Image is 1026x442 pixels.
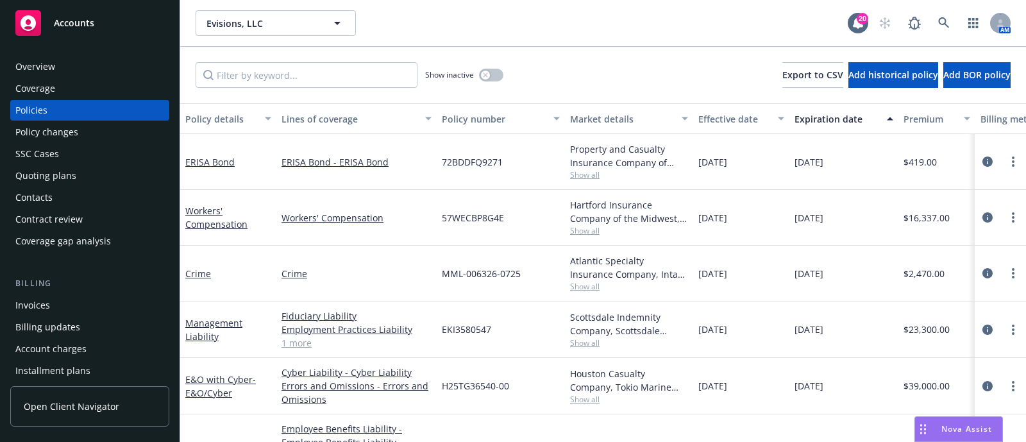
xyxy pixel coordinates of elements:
[442,155,503,169] span: 72BDDFQ9271
[872,10,898,36] a: Start snowing
[943,62,1011,88] button: Add BOR policy
[914,416,1003,442] button: Nova Assist
[10,166,169,186] a: Quoting plans
[185,112,257,126] div: Policy details
[10,277,169,290] div: Billing
[904,112,956,126] div: Premium
[425,69,474,80] span: Show inactive
[10,122,169,142] a: Policy changes
[782,69,843,81] span: Export to CSV
[980,266,995,281] a: circleInformation
[1005,210,1021,225] a: more
[795,379,823,393] span: [DATE]
[442,112,546,126] div: Policy number
[15,339,87,359] div: Account charges
[10,100,169,121] a: Policies
[196,62,417,88] input: Filter by keyword...
[282,336,432,350] a: 1 more
[570,142,688,169] div: Property and Casualty Insurance Company of [GEOGRAPHIC_DATA], Hartford Insurance Group
[10,317,169,337] a: Billing updates
[10,361,169,381] a: Installment plans
[185,373,256,399] span: - E&O/Cyber
[698,267,727,280] span: [DATE]
[789,103,898,134] button: Expiration date
[1005,154,1021,169] a: more
[570,337,688,348] span: Show all
[282,309,432,323] a: Fiduciary Liability
[795,112,879,126] div: Expiration date
[185,156,235,168] a: ERISA Bond
[915,417,931,441] div: Drag to move
[904,211,950,225] span: $16,337.00
[980,154,995,169] a: circleInformation
[570,254,688,281] div: Atlantic Specialty Insurance Company, Intact Insurance
[185,205,248,230] a: Workers' Compensation
[941,423,992,434] span: Nova Assist
[931,10,957,36] a: Search
[185,373,256,399] a: E&O with Cyber
[570,394,688,405] span: Show all
[282,323,432,336] a: Employment Practices Liability
[10,187,169,208] a: Contacts
[698,112,770,126] div: Effective date
[904,323,950,336] span: $23,300.00
[15,166,76,186] div: Quoting plans
[570,225,688,236] span: Show all
[570,367,688,394] div: Houston Casualty Company, Tokio Marine HCC, CRC Group
[943,69,1011,81] span: Add BOR policy
[442,379,509,393] span: H25TG36540-00
[185,317,242,343] a: Management Liability
[15,361,90,381] div: Installment plans
[698,323,727,336] span: [DATE]
[282,112,417,126] div: Lines of coverage
[282,155,432,169] a: ERISA Bond - ERISA Bond
[54,18,94,28] span: Accounts
[1005,322,1021,337] a: more
[570,112,674,126] div: Market details
[15,295,50,316] div: Invoices
[10,144,169,164] a: SSC Cases
[15,231,111,251] div: Coverage gap analysis
[15,209,83,230] div: Contract review
[1005,266,1021,281] a: more
[570,169,688,180] span: Show all
[15,56,55,77] div: Overview
[437,103,565,134] button: Policy number
[1005,378,1021,394] a: more
[782,62,843,88] button: Export to CSV
[570,281,688,292] span: Show all
[282,379,432,406] a: Errors and Omissions - Errors and Omissions
[961,10,986,36] a: Switch app
[10,295,169,316] a: Invoices
[698,211,727,225] span: [DATE]
[10,209,169,230] a: Contract review
[980,322,995,337] a: circleInformation
[15,144,59,164] div: SSC Cases
[180,103,276,134] button: Policy details
[442,267,521,280] span: MML-006326-0725
[442,211,504,225] span: 57WECBP8G4E
[904,155,937,169] span: $419.00
[795,267,823,280] span: [DATE]
[848,62,938,88] button: Add historical policy
[15,187,53,208] div: Contacts
[24,400,119,413] span: Open Client Navigator
[570,310,688,337] div: Scottsdale Indemnity Company, Scottsdale Insurance Company (Nationwide)
[698,155,727,169] span: [DATE]
[185,268,211,280] a: Crime
[902,10,927,36] a: Report a Bug
[282,211,432,225] a: Workers' Compensation
[795,211,823,225] span: [DATE]
[15,78,55,99] div: Coverage
[980,378,995,394] a: circleInformation
[196,10,356,36] button: Evisions, LLC
[698,379,727,393] span: [DATE]
[10,5,169,41] a: Accounts
[15,122,78,142] div: Policy changes
[15,317,80,337] div: Billing updates
[848,69,938,81] span: Add historical policy
[898,103,975,134] button: Premium
[206,17,317,30] span: Evisions, LLC
[795,323,823,336] span: [DATE]
[904,267,945,280] span: $2,470.00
